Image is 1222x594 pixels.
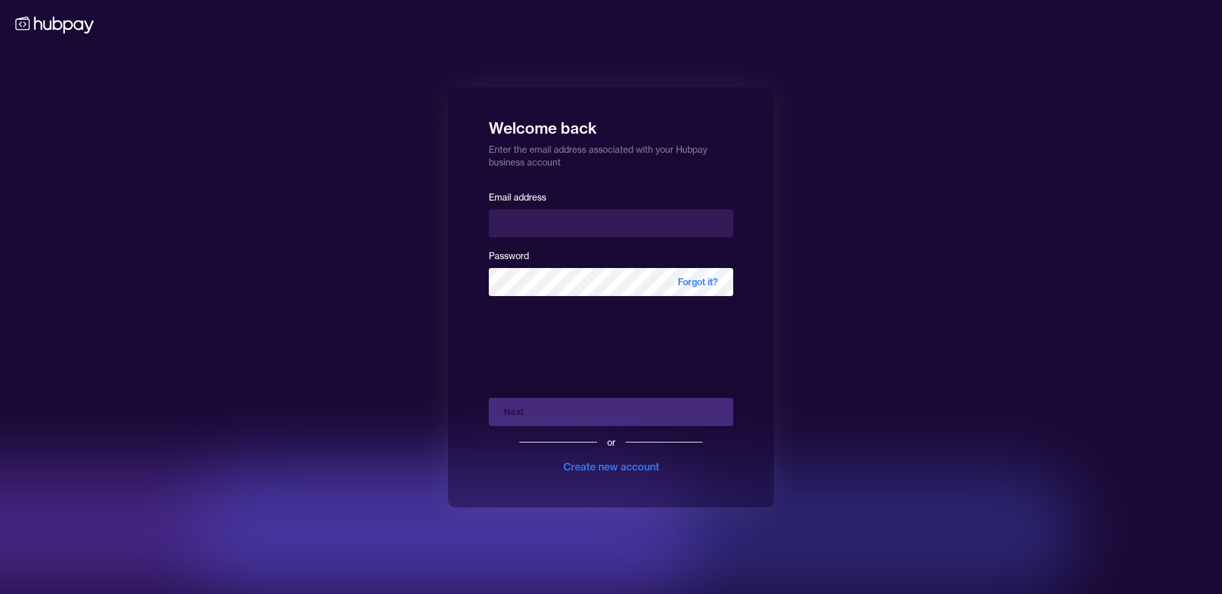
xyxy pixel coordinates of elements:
[489,138,733,169] p: Enter the email address associated with your Hubpay business account
[607,436,615,449] div: or
[663,268,733,296] span: Forgot it?
[489,250,529,262] label: Password
[489,192,546,203] label: Email address
[489,110,733,138] h1: Welcome back
[563,459,659,474] div: Create new account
